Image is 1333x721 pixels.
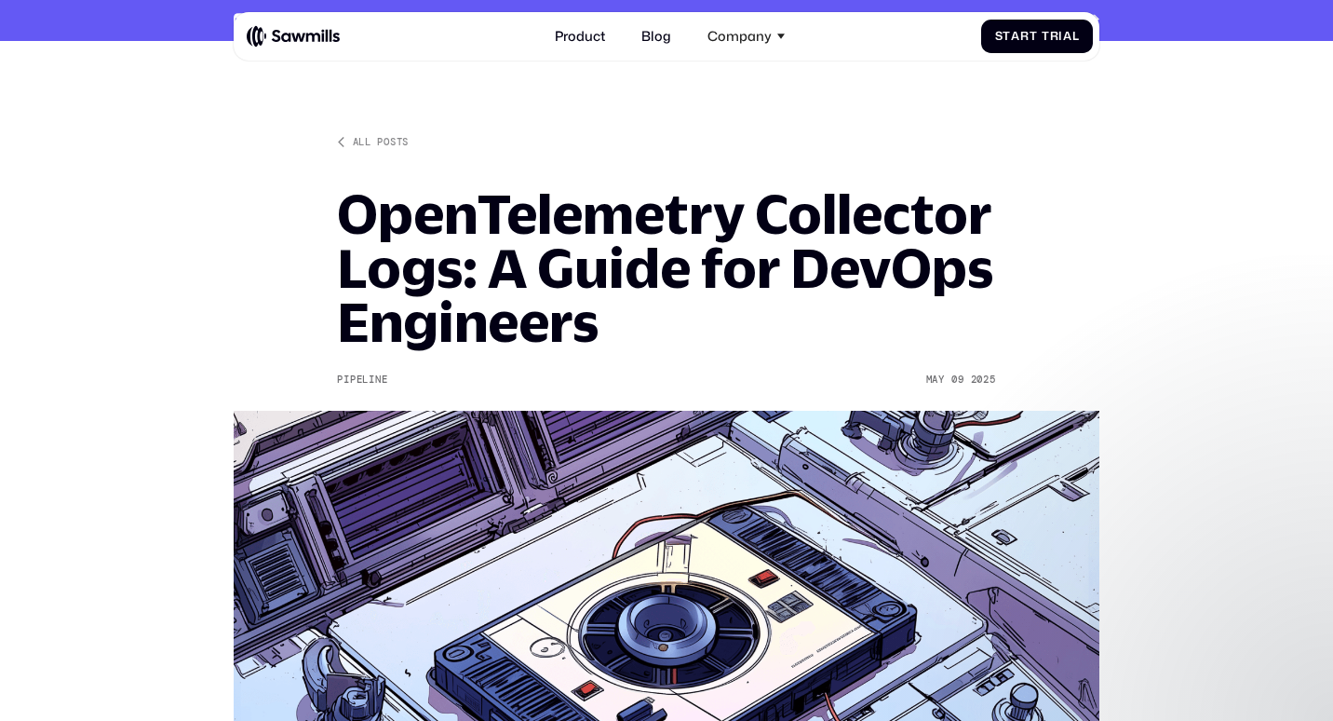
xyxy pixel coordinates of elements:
a: StartTrial [981,20,1093,54]
a: Blog [631,19,680,55]
a: All posts [337,135,409,148]
div: May [926,374,945,386]
span: r [1020,29,1030,43]
span: S [995,29,1003,43]
h1: OpenTelemetry Collector Logs: A Guide for DevOps Engineers [337,186,995,348]
span: r [1050,29,1059,43]
span: t [1003,29,1011,43]
div: Company [707,28,772,44]
a: Product [545,19,614,55]
span: T [1042,29,1050,43]
span: a [1063,29,1072,43]
div: 09 [951,374,963,386]
div: Company [698,19,795,55]
span: t [1030,29,1038,43]
div: Pipeline [337,374,387,386]
span: a [1011,29,1020,43]
div: 2025 [971,374,996,386]
div: All posts [353,135,409,148]
span: i [1058,29,1063,43]
span: l [1072,29,1080,43]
